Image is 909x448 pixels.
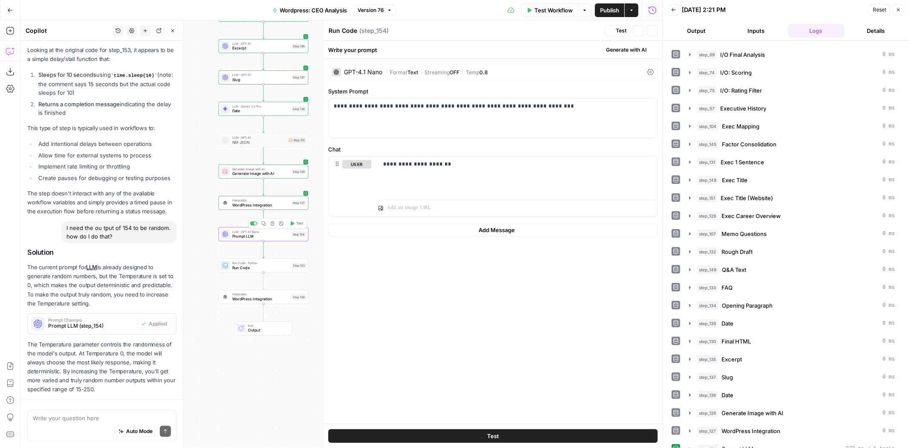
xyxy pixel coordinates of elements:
[720,86,762,95] span: I/O: Rating Filter
[36,100,176,117] li: indicating the delay is finished
[883,69,895,76] span: 0 ms
[697,212,718,220] span: step_129
[684,317,900,330] button: 0 ms
[883,194,895,202] span: 0 ms
[232,292,290,297] span: Integration
[263,53,264,70] g: Edge from step_135 to step_137
[358,6,384,14] span: Version 76
[883,302,895,309] span: 0 ms
[292,294,306,300] div: Step 128
[720,68,752,77] span: I/O: Scoring
[61,221,176,243] div: I need the ou tput of 154 to be random. how do I do that?
[248,323,288,328] span: End
[27,124,176,133] p: This type of step is typically used in workflows to:
[263,84,264,101] g: Edge from step_137 to step_136
[883,176,895,184] span: 0 ms
[27,189,176,216] p: The step doesn't interact with any of the available workflow variables and simply provides a time...
[479,226,515,234] span: Add Message
[232,73,290,77] span: LLM · GPT-4.1
[595,44,658,55] button: Generate with AI
[263,116,264,133] g: Edge from step_136 to step_101
[684,424,900,438] button: 0 ms
[232,45,290,51] span: Excerpt
[219,227,309,241] div: LLM · GPT-4.1 NanoPrompt LLMStep 154Test
[328,145,658,154] label: Chat
[487,432,499,440] span: Test
[721,212,781,220] span: Exec Career Overview
[697,158,717,166] span: step_131
[280,6,347,15] span: Wordpress: CEO Analysis
[720,50,765,59] span: I/O Final Analysis
[219,39,309,53] div: LLM · GPT-4.1ExcerptStep 135
[342,160,371,169] button: user
[27,263,176,308] p: The current prompt for is already designed to generate random numbers, but the Temperature is set...
[595,3,624,17] button: Publish
[697,265,719,274] span: step_149
[684,155,900,169] button: 0 ms
[292,75,306,80] div: Step 137
[232,202,290,208] span: WordPress Integration
[36,70,176,97] li: using (note: the comment says 15 seconds but the actual code sleeps for 10)
[721,355,742,364] span: Excerpt
[684,209,900,223] button: 0 ms
[232,140,286,145] span: NM JSON
[296,221,303,226] span: Test
[328,224,658,236] button: Add Message
[883,212,895,220] span: 0 ms
[721,283,733,292] span: FAQ
[684,370,900,384] button: 0 ms
[115,425,156,436] button: Auto Mode
[684,66,900,79] button: 0 ms
[684,191,900,205] button: 0 ms
[38,101,120,108] strong: Returns a completion message
[263,241,264,258] g: Edge from step_154 to step_153
[344,69,382,75] div: GPT-4.1 Nano
[534,6,573,15] span: Test Workflow
[263,147,264,164] g: Edge from step_101 to step_126
[26,26,110,35] div: Copilot
[697,337,718,346] span: step_130
[407,69,418,76] span: Text
[697,140,719,148] span: step_145
[883,248,895,256] span: 0 ms
[883,355,895,363] span: 0 ms
[684,245,900,259] button: 0 ms
[219,290,309,304] div: IntegrationWordPress IntegrationStep 128
[219,165,309,179] div: Generate Image with AIGenerate Image with AIStep 126
[232,171,290,177] span: Generate Image with AI
[232,108,290,114] span: Date
[684,335,900,348] button: 0 ms
[721,247,753,256] span: Rough Draft
[697,373,718,381] span: step_137
[697,230,718,238] span: step_107
[232,261,290,265] span: Run Code · Python
[126,427,153,435] span: Auto Mode
[232,296,290,302] span: WordPress Integration
[720,104,766,113] span: Executive History
[722,301,773,310] span: Opening Paragraph
[36,162,176,171] li: Implement rate limiting or throttling
[219,133,309,147] div: LLM · GPT-4.1NM JSONStep 101
[479,69,488,76] span: 0.8
[684,137,900,151] button: 0 ms
[883,373,895,381] span: 0 ms
[232,229,289,234] span: LLM · GPT-4.1 Nano
[36,140,176,148] li: Add intentional delays between operations
[883,427,895,435] span: 0 ms
[684,299,900,312] button: 0 ms
[697,122,719,131] span: step_104
[721,194,773,202] span: Exec Title (Website)
[232,265,290,271] span: Run Code
[697,50,717,59] span: step_69
[111,73,157,78] code: time.sleep(10)
[418,67,424,76] span: |
[883,105,895,112] span: 0 ms
[883,51,895,58] span: 0 ms
[232,166,290,171] span: Generate Image with AI
[328,429,658,443] button: Test
[869,4,890,15] button: Reset
[721,373,733,381] span: Slug
[721,230,767,238] span: Memo Questions
[697,86,717,95] span: step_75
[222,294,228,300] img: WordPress%20logotype.png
